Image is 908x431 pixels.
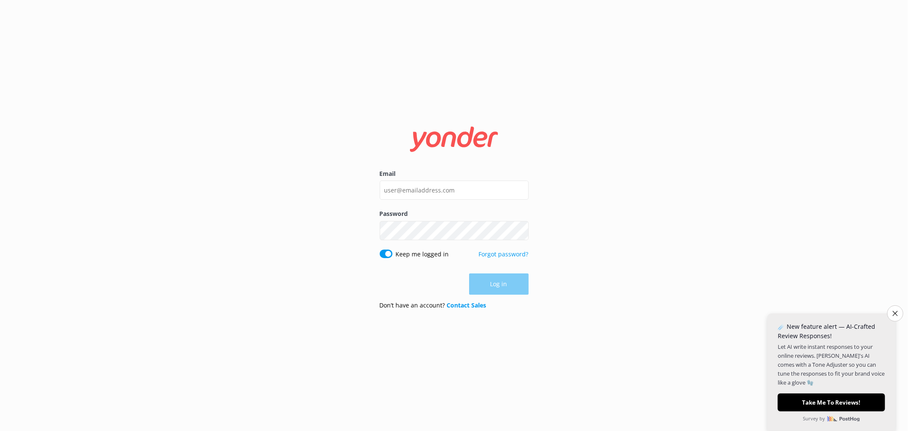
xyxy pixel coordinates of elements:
[512,222,529,239] button: Show password
[380,169,529,178] label: Email
[380,301,487,310] p: Don’t have an account?
[380,181,529,200] input: user@emailaddress.com
[447,301,487,309] a: Contact Sales
[380,209,529,218] label: Password
[396,250,449,259] label: Keep me logged in
[479,250,529,258] a: Forgot password?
